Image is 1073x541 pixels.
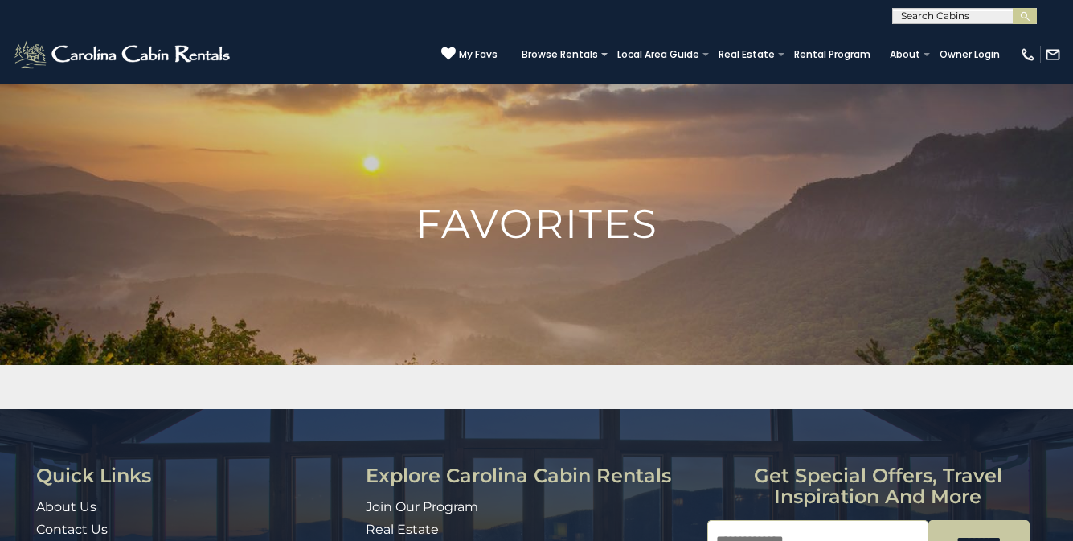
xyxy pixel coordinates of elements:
[514,43,606,66] a: Browse Rentals
[711,43,783,66] a: Real Estate
[707,465,1049,508] h3: Get special offers, travel inspiration and more
[36,465,354,486] h3: Quick Links
[366,499,478,514] a: Join Our Program
[366,522,439,537] a: Real Estate
[441,47,498,63] a: My Favs
[882,43,928,66] a: About
[36,522,108,537] a: Contact Us
[36,499,96,514] a: About Us
[1045,47,1061,63] img: mail-regular-white.png
[932,43,1008,66] a: Owner Login
[12,39,235,71] img: White-1-2.png
[1020,47,1036,63] img: phone-regular-white.png
[786,43,878,66] a: Rental Program
[459,47,498,62] span: My Favs
[366,465,695,486] h3: Explore Carolina Cabin Rentals
[609,43,707,66] a: Local Area Guide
